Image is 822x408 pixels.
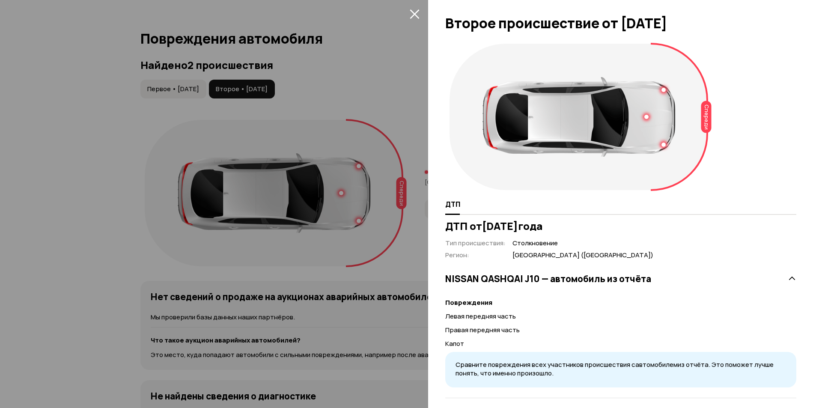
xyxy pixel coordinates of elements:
p: Капот [445,339,796,348]
p: Правая передняя часть [445,325,796,335]
h3: ДТП от [DATE] года [445,220,796,232]
strong: Повреждения [445,298,492,307]
button: закрыть [408,7,421,21]
span: ДТП [445,200,460,208]
span: Регион : [445,250,469,259]
div: Спереди [701,101,712,133]
span: Сравните повреждения всех участников происшествия с автомобилем из отчёта. Это поможет лучше поня... [456,360,774,378]
span: Столкновение [512,239,653,248]
span: Тип происшествия : [445,238,506,247]
span: [GEOGRAPHIC_DATA] ([GEOGRAPHIC_DATA]) [512,251,653,260]
p: Левая передняя часть [445,312,796,321]
h3: NISSAN QASHQAI J10 — автомобиль из отчёта [445,273,651,284]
